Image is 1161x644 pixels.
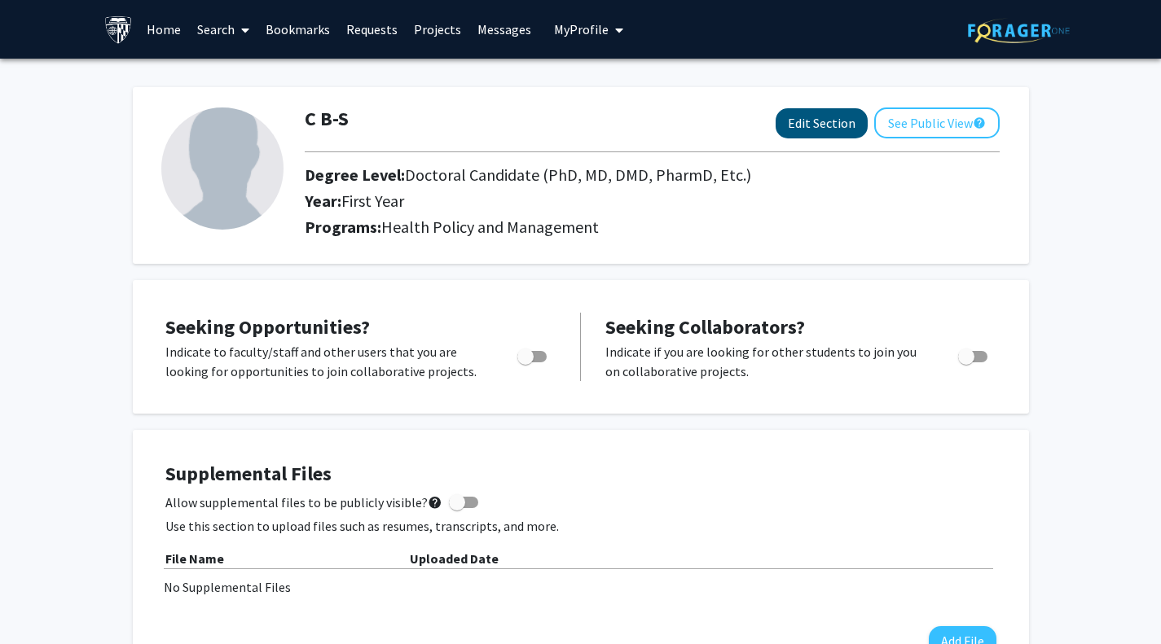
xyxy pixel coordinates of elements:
[776,108,868,138] button: Edit Section
[12,571,69,632] iframe: Chat
[165,550,224,567] b: File Name
[428,493,442,512] mat-icon: help
[104,15,133,44] img: Johns Hopkins University Logo
[973,113,986,133] mat-icon: help
[952,342,996,366] div: Toggle
[305,107,349,131] h1: C B-S
[139,1,189,58] a: Home
[305,217,1000,237] h2: Programs:
[338,1,406,58] a: Requests
[511,342,556,366] div: Toggle
[305,191,875,211] h2: Year:
[381,217,599,237] span: Health Policy and Management
[305,165,875,185] h2: Degree Level:
[968,18,1070,43] img: ForagerOne Logo
[165,516,996,536] p: Use this section to upload files such as resumes, transcripts, and more.
[161,107,284,230] img: Profile Picture
[341,191,404,211] span: First Year
[605,314,805,340] span: Seeking Collaborators?
[469,1,539,58] a: Messages
[554,21,609,37] span: My Profile
[405,164,751,185] span: Doctoral Candidate (PhD, MD, DMD, PharmD, Etc.)
[165,493,442,512] span: Allow supplemental files to be publicly visible?
[189,1,257,58] a: Search
[410,550,499,567] b: Uploaded Date
[165,462,996,486] h4: Supplemental Files
[164,577,998,597] div: No Supplemental Files
[605,342,927,381] p: Indicate if you are looking for other students to join you on collaborative projects.
[165,314,370,340] span: Seeking Opportunities?
[874,107,1000,138] button: See Public View
[257,1,338,58] a: Bookmarks
[406,1,469,58] a: Projects
[165,342,486,381] p: Indicate to faculty/staff and other users that you are looking for opportunities to join collabor...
